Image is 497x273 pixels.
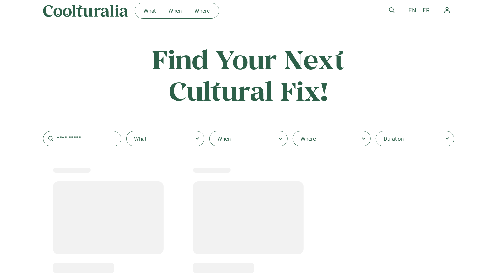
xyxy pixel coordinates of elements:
a: What [138,6,162,16]
span: EN [408,7,416,14]
button: Menu Toggle [440,3,454,17]
a: When [162,6,188,16]
h2: Find Your Next Cultural Fix! [125,44,372,106]
span: FR [423,7,430,14]
div: Where [300,135,316,142]
nav: Menu [440,3,454,17]
a: EN [405,6,419,15]
div: What [134,135,146,142]
div: When [217,135,231,142]
a: FR [419,6,433,15]
nav: Menu [138,6,216,16]
a: Where [188,6,216,16]
div: Duration [384,135,404,142]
